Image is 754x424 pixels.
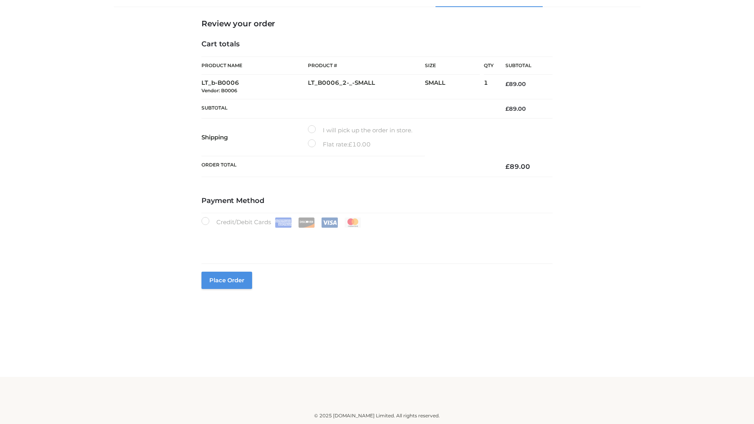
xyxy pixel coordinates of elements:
th: Qty [484,57,494,75]
span: £ [505,80,509,88]
img: Amex [275,217,292,228]
th: Subtotal [494,57,553,75]
img: Visa [321,217,338,228]
th: Shipping [201,119,308,156]
small: Vendor: B0006 [201,88,237,93]
th: Order Total [201,156,494,177]
h4: Payment Method [201,197,553,205]
th: Size [425,57,480,75]
th: Product # [308,57,425,75]
span: £ [505,105,509,112]
button: Place order [201,272,252,289]
td: SMALL [425,75,484,99]
th: Subtotal [201,99,494,118]
span: £ [505,163,510,170]
h4: Cart totals [201,40,553,49]
iframe: Secure payment input frame [200,226,551,255]
bdi: 89.00 [505,163,530,170]
td: LT_b-B0006 [201,75,308,99]
td: LT_B0006_2-_-SMALL [308,75,425,99]
bdi: 89.00 [505,105,526,112]
bdi: 10.00 [348,141,371,148]
img: Discover [298,217,315,228]
td: 1 [484,75,494,99]
bdi: 89.00 [505,80,526,88]
h3: Review your order [201,19,553,28]
th: Product Name [201,57,308,75]
label: Credit/Debit Cards [201,217,362,228]
span: £ [348,141,352,148]
label: I will pick up the order in store. [308,125,412,135]
label: Flat rate: [308,139,371,150]
div: © 2025 [DOMAIN_NAME] Limited. All rights reserved. [117,412,637,420]
img: Mastercard [344,217,361,228]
